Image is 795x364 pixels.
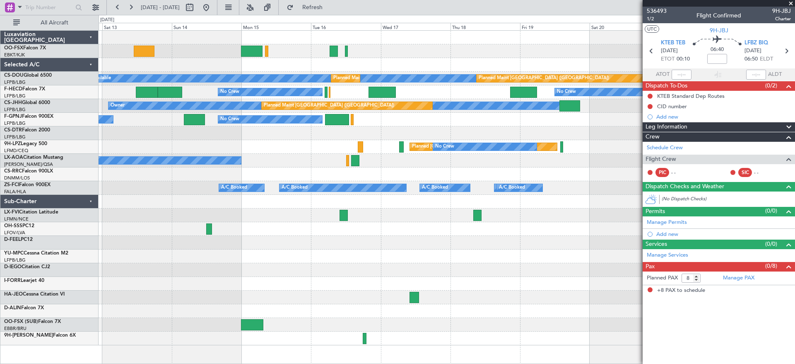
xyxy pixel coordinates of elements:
[141,4,180,11] span: [DATE] - [DATE]
[220,86,239,98] div: No Crew
[657,286,705,295] span: +8 PAX to schedule
[647,251,688,260] a: Manage Services
[647,274,678,282] label: Planned PAX
[4,333,76,338] a: 9H-[PERSON_NAME]Falcon 6X
[4,182,51,187] a: ZS-FCIFalcon 900EX
[4,230,25,236] a: LFOV/LVA
[4,128,22,133] span: CS-DTR
[4,278,44,283] a: I-FORRLearjet 40
[479,72,609,85] div: Planned Maint [GEOGRAPHIC_DATA] ([GEOGRAPHIC_DATA])
[4,265,50,269] a: D-IEGOCitation CJ2
[4,265,22,269] span: D-IEGO
[4,79,26,85] a: LFPB/LBG
[422,182,448,194] div: A/C Booked
[657,92,725,99] div: KTEB Standard Dep Routes
[4,46,46,51] a: OO-FSXFalcon 7X
[4,292,23,297] span: HA-JEO
[662,196,795,204] div: (No Dispatch Checks)
[4,120,26,126] a: LFPB/LBG
[661,39,685,47] span: KTEB TEB
[4,278,21,283] span: I-FORR
[9,16,90,29] button: All Aircraft
[647,15,667,22] span: 1/2
[4,319,38,324] span: OO-FSX (SUB)
[655,168,669,177] div: PIC
[4,73,24,78] span: CS-DOU
[4,155,23,160] span: LX-AOA
[4,210,58,215] a: LX-FVICitation Latitude
[4,325,26,332] a: EBBR/BRU
[220,113,239,126] div: No Crew
[4,223,22,228] span: OH-SSS
[221,182,247,194] div: A/C Booked
[435,141,454,153] div: No Crew
[772,15,791,22] span: Charter
[754,169,773,176] div: - -
[744,47,761,55] span: [DATE]
[499,182,525,194] div: A/C Booked
[645,25,659,33] button: UTC
[111,99,125,112] div: Owner
[22,20,87,26] span: All Aircraft
[4,169,53,174] a: CS-RRCFalcon 900LX
[656,70,670,79] span: ATOT
[264,99,394,112] div: Planned Maint [GEOGRAPHIC_DATA] ([GEOGRAPHIC_DATA])
[646,122,687,132] span: Leg Information
[656,113,791,120] div: Add new
[557,86,576,98] div: No Crew
[333,72,464,85] div: Planned Maint [GEOGRAPHIC_DATA] ([GEOGRAPHIC_DATA])
[677,55,690,63] span: 00:10
[710,26,728,35] span: 9H-JBJ
[765,81,777,90] span: (0/2)
[450,23,520,30] div: Thu 18
[283,1,332,14] button: Refresh
[241,23,311,30] div: Mon 15
[4,210,19,215] span: LX-FVI
[760,55,773,63] span: ELDT
[311,23,381,30] div: Tue 16
[282,182,308,194] div: A/C Booked
[4,182,19,187] span: ZS-FCI
[4,189,26,195] a: FALA/HLA
[4,319,61,324] a: OO-FSX (SUB)Falcon 7X
[4,237,21,242] span: D-FEEL
[765,206,777,215] span: (0/0)
[4,100,22,105] span: CS-JHH
[646,240,667,249] span: Services
[100,17,114,24] div: [DATE]
[646,132,660,142] span: Crew
[4,141,21,146] span: 9H-LPZ
[657,103,687,110] div: CID number
[4,175,30,181] a: DNMM/LOS
[102,23,172,30] div: Sat 13
[4,73,52,78] a: CS-DOUGlobal 6500
[381,23,450,30] div: Wed 17
[4,46,23,51] span: OO-FSX
[646,262,655,272] span: Pax
[4,169,22,174] span: CS-RRC
[672,70,691,80] input: --:--
[661,47,678,55] span: [DATE]
[4,87,22,92] span: F-HECD
[744,39,768,47] span: LFBZ BIQ
[4,333,53,338] span: 9H-[PERSON_NAME]
[4,306,21,311] span: D-ALIN
[25,1,73,14] input: Trip Number
[646,182,724,192] span: Dispatch Checks and Weather
[4,128,50,133] a: CS-DTRFalcon 2000
[661,55,675,63] span: ETOT
[4,93,26,99] a: LFPB/LBG
[646,81,687,91] span: Dispatch To-Dos
[738,168,752,177] div: SIC
[4,87,45,92] a: F-HECDFalcon 7X
[590,23,659,30] div: Sat 20
[646,155,676,164] span: Flight Crew
[723,274,754,282] a: Manage PAX
[711,46,724,54] span: 06:40
[671,169,690,176] div: - -
[4,161,53,167] a: [PERSON_NAME]/QSA
[4,251,68,256] a: YU-MPCCessna Citation M2
[646,207,665,216] span: Permits
[4,237,33,242] a: D-FEELPC12
[4,114,22,119] span: F-GPNJ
